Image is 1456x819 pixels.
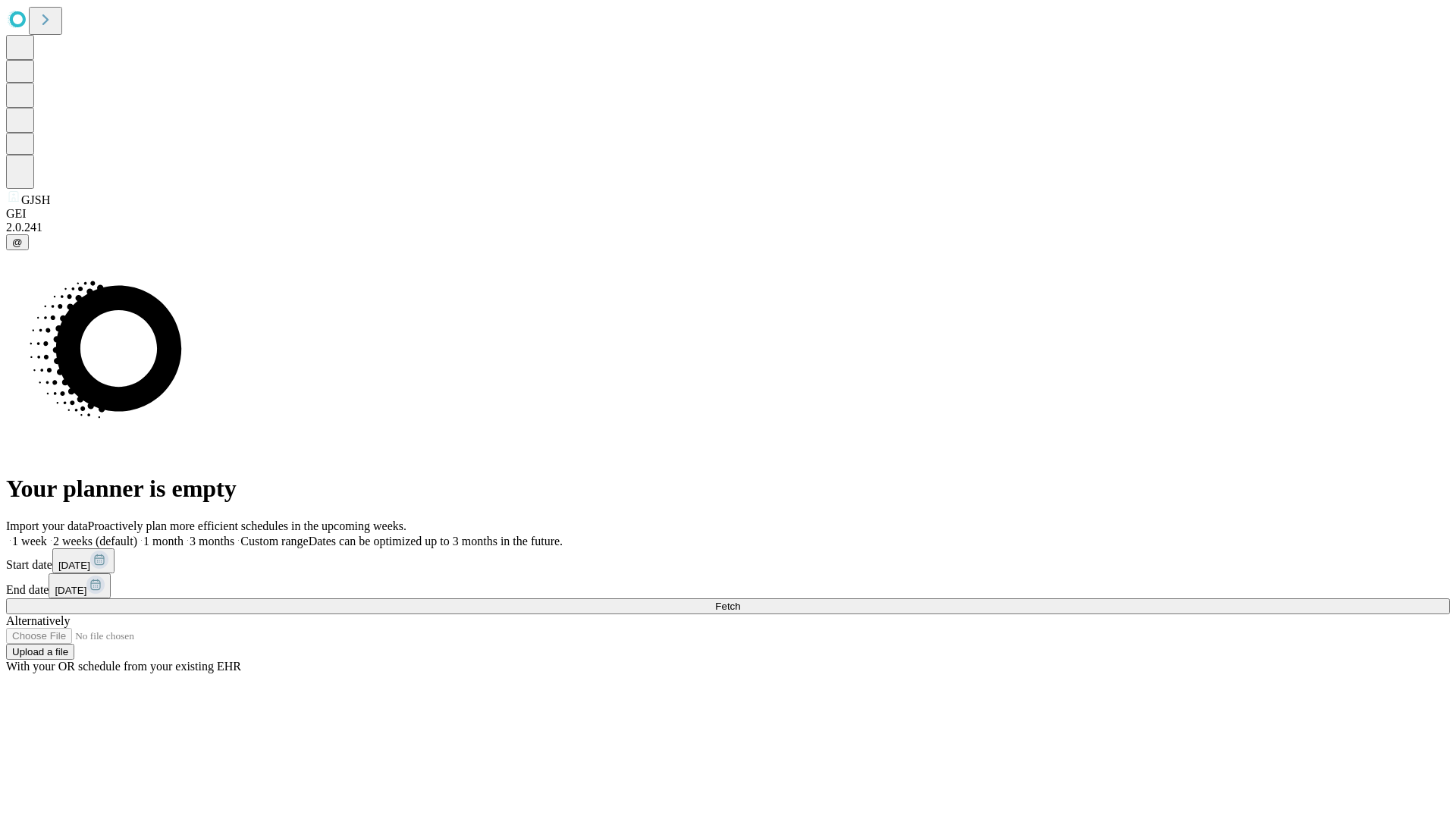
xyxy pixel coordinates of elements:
span: Proactively plan more efficient schedules in the upcoming weeks. [88,519,406,532]
span: Fetch [715,601,740,612]
span: 2 weeks (default) [53,535,137,548]
span: @ [12,237,23,248]
span: 1 week [12,535,47,548]
div: GEI [6,207,1450,221]
span: [DATE] [55,585,86,596]
span: Custom range [240,535,308,548]
span: With your OR schedule from your existing EHR [6,660,241,673]
span: Alternatively [6,614,70,627]
button: @ [6,234,29,250]
span: Dates can be optimized up to 3 months in the future. [309,535,563,548]
div: 2.0.241 [6,221,1450,234]
button: [DATE] [49,573,111,598]
span: 3 months [190,535,234,548]
span: GJSH [21,193,50,206]
h1: Your planner is empty [6,475,1450,503]
span: Import your data [6,519,88,532]
button: Fetch [6,598,1450,614]
button: Upload a file [6,644,74,660]
div: Start date [6,548,1450,573]
span: 1 month [143,535,184,548]
span: [DATE] [58,560,90,571]
button: [DATE] [52,548,115,573]
div: End date [6,573,1450,598]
